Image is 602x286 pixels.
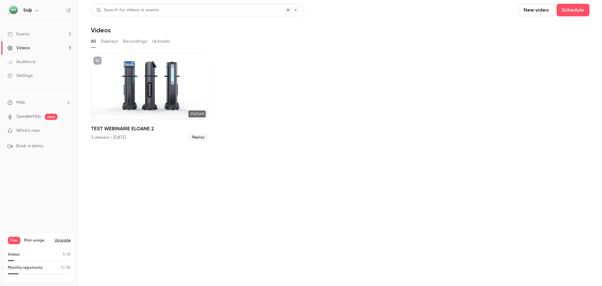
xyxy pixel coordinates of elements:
button: Recordings [123,36,147,46]
h2: TEST WEBINAIRE ELOANE 2 [91,125,208,132]
div: Audience [8,59,35,65]
button: Replays [101,36,118,46]
span: 01:01:49 [188,111,206,117]
button: unpublished [93,57,102,65]
ul: Videos [91,54,589,141]
button: Schedule [557,4,589,16]
span: Plan usage [24,238,51,243]
span: What's new [16,127,40,134]
div: Videos [8,45,30,51]
button: Upgrade [55,238,71,243]
span: Book a demo [16,143,43,149]
li: help-dropdown-opener [8,99,71,106]
span: new [45,114,57,120]
li: TEST WEBINAIRE ELOANE 2 [91,54,208,141]
p: / 10 [63,252,71,257]
div: Events [8,31,29,37]
button: New video [518,4,554,16]
div: Search for videos or events [96,7,159,13]
p: Monthly registrants [8,265,43,271]
span: Free [8,237,20,244]
iframe: Noticeable Trigger [63,128,71,134]
p: / 30 [61,265,71,271]
p: Videos [8,252,20,257]
img: Sidji [8,5,18,15]
span: Help [16,99,25,106]
span: Replay [188,134,208,141]
span: 5 [61,266,63,270]
a: SpeakerHub [16,113,41,120]
h1: Videos [91,26,111,34]
button: Uploads [152,36,170,46]
button: All [91,36,96,46]
div: Settings [8,73,33,79]
section: Videos [91,4,589,282]
span: 1 [63,253,64,256]
div: 3 viewers • [DATE] [91,134,126,141]
a: 01:01:49TEST WEBINAIRE ELOANE 23 viewers • [DATE]Replay [91,54,208,141]
h6: Sidji [23,7,32,13]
